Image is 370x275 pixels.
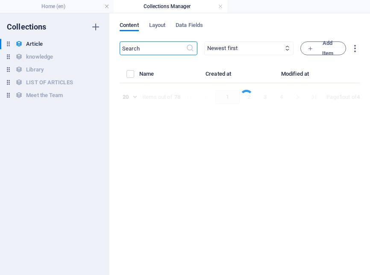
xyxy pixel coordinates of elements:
[26,39,43,49] h6: Article
[139,69,183,83] th: Name
[91,22,101,32] i: Create new collection
[258,69,336,83] th: Modified at
[120,41,186,55] input: Search
[120,69,360,83] table: items list
[149,20,166,32] span: Layout
[26,65,44,75] h6: Library
[114,2,227,11] h4: Collections Manager
[176,20,203,32] span: Data Fields
[7,22,47,32] h6: Collections
[26,52,53,62] h6: knowledge
[183,69,258,83] th: Created at
[26,90,63,101] h6: Meet the Team
[308,38,339,59] span: Add Item
[26,77,73,88] h6: LIST OF ARTICLES
[300,41,346,55] button: Add Item
[120,20,139,32] span: Content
